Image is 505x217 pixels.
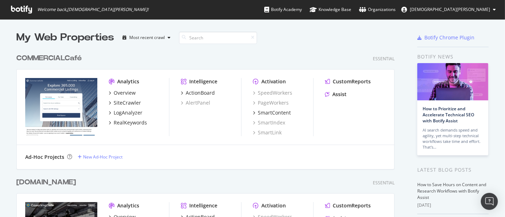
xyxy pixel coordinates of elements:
div: ActionBoard [186,89,215,96]
img: website_grey.svg [11,18,17,24]
a: PageWorkers [253,99,289,106]
div: Intelligence [189,202,217,209]
img: tab_keywords_by_traffic_grey.svg [71,41,76,47]
div: Essential [373,56,395,62]
img: logo_orange.svg [11,11,17,17]
a: ActionBoard [181,89,215,96]
div: Overview [114,89,136,96]
a: How to Save Hours on Content and Research Workflows with Botify Assist [417,182,486,200]
a: CustomReports [325,78,371,85]
div: Organizations [359,6,396,13]
a: COMMERCIALCafé [16,53,85,63]
div: Domain Overview [27,42,64,46]
div: Most recent crawl [129,35,165,40]
span: Cristian Vasadi [410,6,490,12]
div: CustomReports [333,78,371,85]
div: Ad-Hoc Projects [25,154,64,161]
a: SmartContent [253,109,291,116]
a: SpeedWorkers [253,89,292,96]
input: Search [179,32,257,44]
div: [DATE] [417,202,489,208]
div: RealKeywords [114,119,147,126]
div: LogAnalyzer [114,109,142,116]
div: SiteCrawler [114,99,141,106]
div: Botify news [417,53,489,61]
img: How to Prioritize and Accelerate Technical SEO with Botify Assist [417,63,488,100]
div: v 4.0.25 [20,11,35,17]
a: Assist [325,91,347,98]
div: Analytics [117,202,139,209]
div: CustomReports [333,202,371,209]
div: Essential [373,180,395,186]
div: Domain: [DOMAIN_NAME] [18,18,78,24]
div: Botify Academy [264,6,302,13]
div: New Ad-Hoc Project [83,154,123,160]
div: [DOMAIN_NAME] [16,177,76,188]
div: My Web Properties [16,30,114,45]
div: Intelligence [189,78,217,85]
div: Latest Blog Posts [417,166,489,174]
div: Open Intercom Messenger [481,193,498,210]
div: Botify Chrome Plugin [424,34,474,41]
div: Analytics [117,78,139,85]
a: How to Prioritize and Accelerate Technical SEO with Botify Assist [423,106,474,124]
a: SmartLink [253,129,282,136]
div: Keywords by Traffic [78,42,120,46]
a: LogAnalyzer [109,109,142,116]
div: AI search demands speed and agility, yet multi-step technical workflows take time and effort. Tha... [423,127,483,150]
span: Welcome back, [DEMOGRAPHIC_DATA][PERSON_NAME] ! [37,7,148,12]
a: RealKeywords [109,119,147,126]
img: commercialsearch.com [25,78,97,135]
a: Botify Chrome Plugin [417,34,474,41]
a: CustomReports [325,202,371,209]
div: COMMERCIALCafé [16,53,82,63]
div: Knowledge Base [310,6,351,13]
button: [DEMOGRAPHIC_DATA][PERSON_NAME] [396,4,501,15]
a: Overview [109,89,136,96]
div: SmartContent [258,109,291,116]
div: Activation [261,202,286,209]
button: Most recent crawl [120,32,173,43]
a: SmartIndex [253,119,285,126]
a: [DOMAIN_NAME] [16,177,79,188]
div: Assist [332,91,347,98]
img: tab_domain_overview_orange.svg [19,41,25,47]
a: New Ad-Hoc Project [78,154,123,160]
a: SiteCrawler [109,99,141,106]
div: Activation [261,78,286,85]
a: AlertPanel [181,99,210,106]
